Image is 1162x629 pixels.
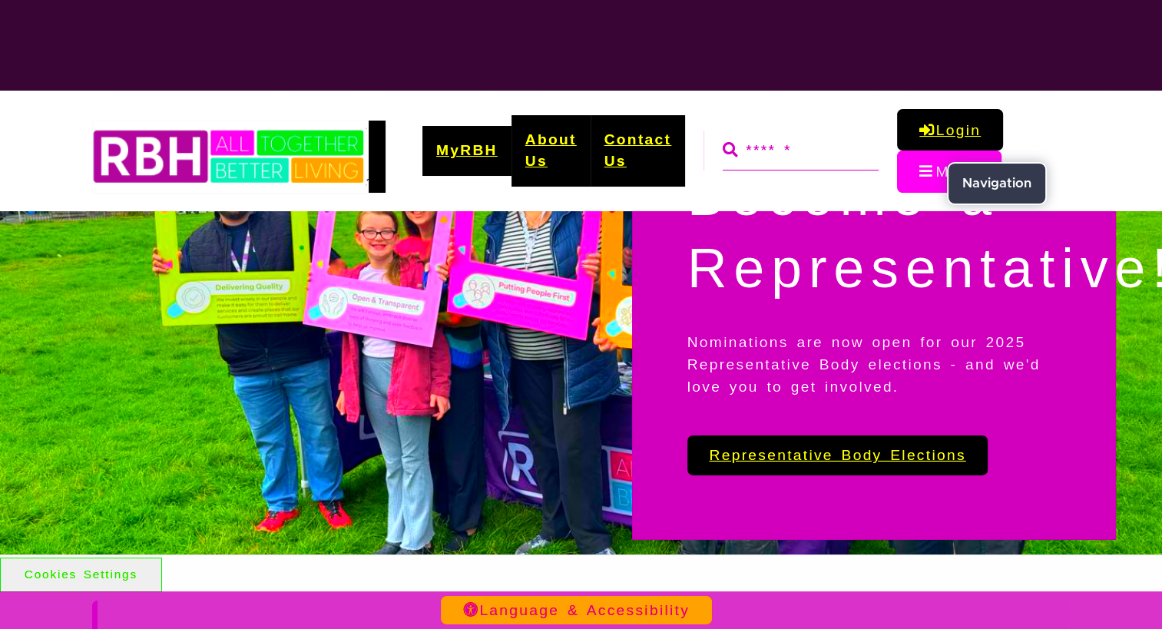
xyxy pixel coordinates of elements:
a: About Us [511,115,591,187]
button: Navigation [897,151,1001,193]
a: Representative Body Elections [687,435,988,475]
div: Navigation [947,162,1047,205]
span: Menu [935,164,979,180]
img: RBH [92,121,369,193]
button: Language & Accessibility [441,596,712,624]
input: Search [723,131,879,170]
a: Contact Us [591,115,686,187]
a: MyRBH [422,126,511,176]
h2: Become a Representative! [687,161,1061,304]
p: Nominations are now open for our 2025 Representative Body elections - and we'd love you to get in... [687,304,1061,425]
a: MyRBH [897,109,1002,151]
